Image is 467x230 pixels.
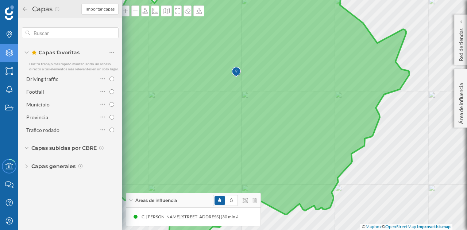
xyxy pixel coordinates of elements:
div: Footfall [26,89,44,95]
img: Geoblink Logo [5,5,14,20]
a: OpenStreetMap [385,224,416,229]
p: Red de tiendas [458,26,465,61]
a: Mapbox [366,224,382,229]
p: Área de influencia [458,80,465,124]
span: Capas generales [31,163,76,170]
div: Municipio [26,101,50,108]
div: © © [360,224,452,230]
span: Capas subidas por CBRE [31,144,97,152]
div: Trafico rodado [26,127,59,133]
h2: Capas [28,3,54,15]
img: Marker [232,65,241,79]
span: Soporte [15,5,40,12]
span: Importar capas [85,6,115,12]
div: Driving traffic [26,76,58,82]
a: Improve this map [417,224,451,229]
div: Provincia [26,114,48,120]
span: Capas favoritas [31,49,80,56]
div: C. [PERSON_NAME][STREET_ADDRESS] (30 min Andando) [140,213,258,221]
span: Haz tu trabajo más rápido manteniendo un acceso directo a tus elementos más relevantes en un solo... [29,62,119,71]
span: Áreas de influencia [135,197,177,204]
